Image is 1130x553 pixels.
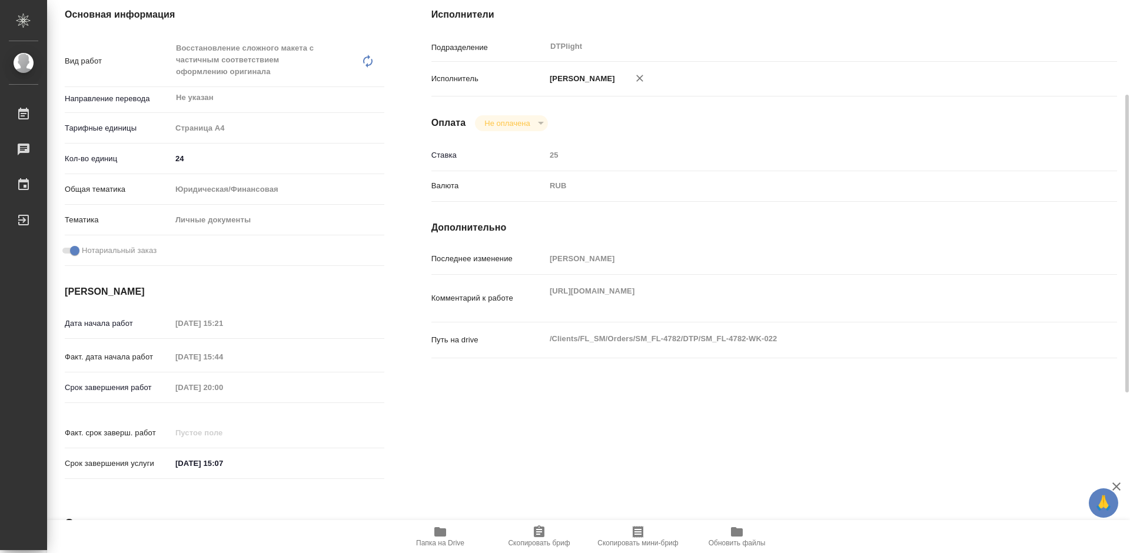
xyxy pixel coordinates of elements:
[65,458,171,469] p: Срок завершения услуги
[171,455,274,472] input: ✎ Введи что-нибудь
[171,379,274,396] input: Пустое поле
[431,334,546,346] p: Путь на drive
[546,250,1060,267] input: Пустое поле
[709,539,766,547] span: Обновить файлы
[65,427,171,439] p: Факт. срок заверш. работ
[546,146,1060,164] input: Пустое поле
[597,539,678,547] span: Скопировать мини-бриф
[391,520,490,553] button: Папка на Drive
[65,382,171,394] p: Срок завершения работ
[65,93,171,105] p: Направление перевода
[431,149,546,161] p: Ставка
[171,210,384,230] div: Личные документы
[171,150,384,167] input: ✎ Введи что-нибудь
[171,118,384,138] div: Страница А4
[416,539,464,547] span: Папка на Drive
[1089,488,1118,518] button: 🙏
[65,55,171,67] p: Вид работ
[431,253,546,265] p: Последнее изменение
[431,292,546,304] p: Комментарий к работе
[431,8,1117,22] h4: Исполнители
[481,118,533,128] button: Не оплачена
[627,65,653,91] button: Удалить исполнителя
[65,122,171,134] p: Тарифные единицы
[65,214,171,226] p: Тематика
[687,520,786,553] button: Обновить файлы
[546,176,1060,196] div: RUB
[171,179,384,199] div: Юридическая/Финансовая
[65,285,384,299] h4: [PERSON_NAME]
[65,153,171,165] p: Кол-во единиц
[65,515,103,534] h2: Заказ
[82,245,157,256] span: Нотариальный заказ
[431,180,546,192] p: Валюта
[490,520,589,553] button: Скопировать бриф
[546,73,615,85] p: [PERSON_NAME]
[546,329,1060,349] textarea: /Clients/FL_SM/Orders/SM_FL-4782/DTP/SM_FL-4782-WK-022
[65,184,171,195] p: Общая тематика
[431,42,546,54] p: Подразделение
[431,73,546,85] p: Исполнитель
[171,424,274,441] input: Пустое поле
[546,281,1060,313] textarea: [URL][DOMAIN_NAME]
[171,348,274,365] input: Пустое поле
[1094,491,1114,515] span: 🙏
[508,539,570,547] span: Скопировать бриф
[475,115,547,131] div: Не оплачена
[589,520,687,553] button: Скопировать мини-бриф
[171,315,274,332] input: Пустое поле
[65,8,384,22] h4: Основная информация
[65,318,171,329] p: Дата начала работ
[431,221,1117,235] h4: Дополнительно
[431,116,466,130] h4: Оплата
[65,351,171,363] p: Факт. дата начала работ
